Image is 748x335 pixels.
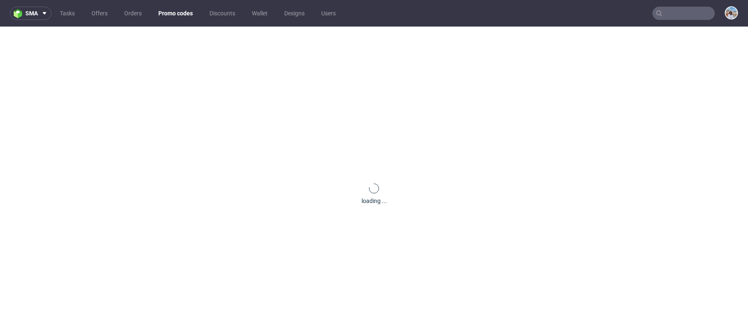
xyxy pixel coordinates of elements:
[86,7,113,20] a: Offers
[316,7,341,20] a: Users
[25,10,38,16] span: sma
[279,7,310,20] a: Designs
[55,7,80,20] a: Tasks
[726,7,737,19] img: Marta Kozłowska
[14,9,25,18] img: logo
[10,7,52,20] button: sma
[362,197,387,205] div: loading ...
[153,7,198,20] a: Promo codes
[204,7,240,20] a: Discounts
[119,7,147,20] a: Orders
[247,7,273,20] a: Wallet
